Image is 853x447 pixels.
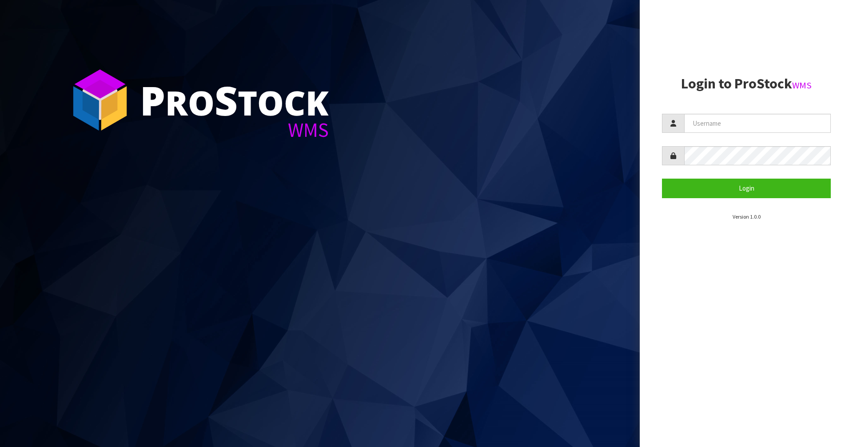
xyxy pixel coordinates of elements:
div: ro tock [140,80,329,120]
span: P [140,73,165,127]
img: ProStock Cube [67,67,133,133]
button: Login [662,179,831,198]
h2: Login to ProStock [662,76,831,92]
small: WMS [792,80,812,91]
input: Username [684,114,831,133]
div: WMS [140,120,329,140]
small: Version 1.0.0 [733,213,761,220]
span: S [215,73,238,127]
